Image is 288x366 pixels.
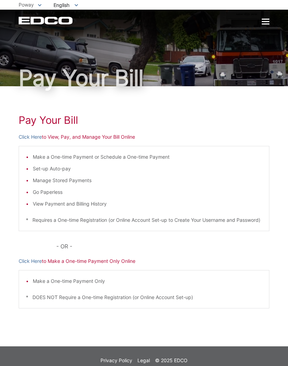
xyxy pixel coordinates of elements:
[19,2,34,8] span: Poway
[33,277,262,285] li: Make a One-time Payment Only
[19,257,42,265] a: Click Here
[56,241,269,251] p: - OR -
[19,133,42,141] a: Click Here
[19,17,74,24] a: EDCD logo. Return to the homepage.
[19,257,269,265] p: to Make a One-time Payment Only Online
[100,357,132,364] a: Privacy Policy
[155,357,188,364] p: © 2025 EDCO
[33,200,262,208] li: View Payment and Billing History
[19,67,269,89] h1: Pay Your Bill
[26,294,262,301] p: * DOES NOT Require a One-time Registration (or Online Account Set-up)
[33,153,262,161] li: Make a One-time Payment or Schedule a One-time Payment
[33,165,262,172] li: Set-up Auto-pay
[19,114,269,126] h1: Pay Your Bill
[33,177,262,184] li: Manage Stored Payments
[137,357,150,364] a: Legal
[33,188,262,196] li: Go Paperless
[19,133,269,141] p: to View, Pay, and Manage Your Bill Online
[26,216,262,224] p: * Requires a One-time Registration (or Online Account Set-up to Create Your Username and Password)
